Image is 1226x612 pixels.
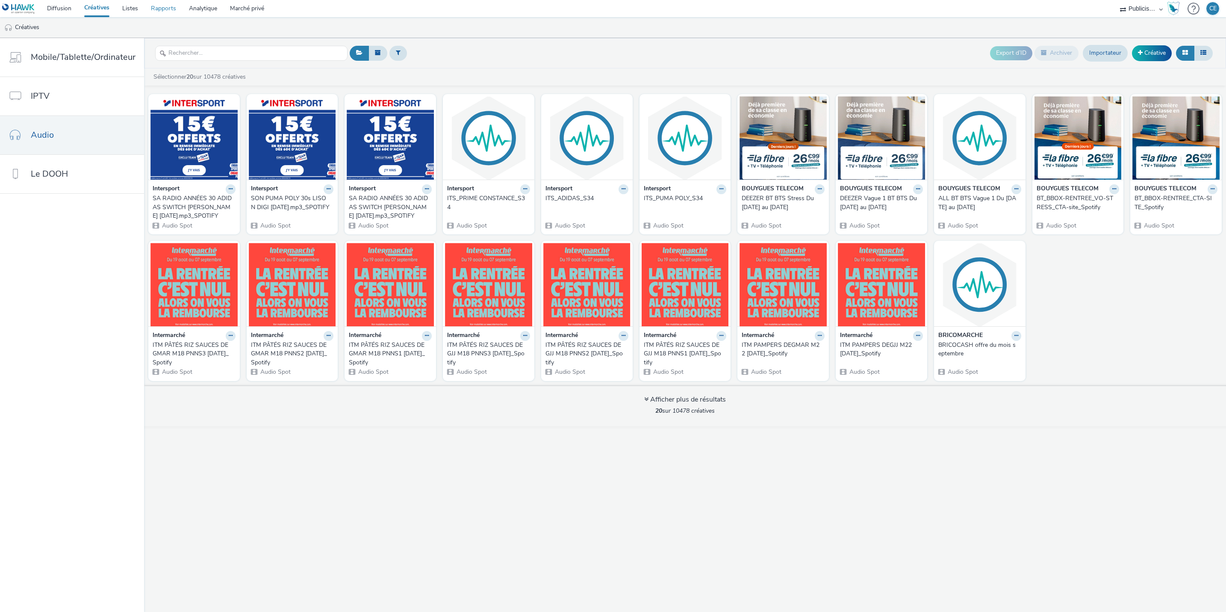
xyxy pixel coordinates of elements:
[938,341,1018,358] div: BRICOCASH offre du mois septembre
[742,331,774,341] strong: Intermarché
[251,331,283,341] strong: Intermarché
[1167,2,1183,15] a: Hawk Academy
[545,341,625,367] div: ITM PÂTÉS RIZ SAUCES DEGJJ M18 PNNS2 [DATE]_Spotify
[1144,49,1166,57] font: Créative
[644,194,723,203] div: ITS_PUMA POLY_S34
[644,194,727,203] a: ITS_PUMA POLY_S34
[644,341,723,367] div: ITM PÂTÉS RIZ SAUCES DEGJJ M18 PNNS1 [DATE]_Spotify
[938,331,983,341] strong: BRICOMARCHE
[1135,184,1197,194] strong: BOUYGUES TELECOM
[153,184,180,194] strong: Intersport
[936,96,1023,180] img: ALL BT BTS Vague 1 Du 25 août au 02 septembre visual
[1132,45,1172,61] a: Créative
[349,341,432,367] a: ITM PÂTÉS RIZ SAUCES DEGMAR M18 PNNS1 [DATE]_Spotify
[1209,2,1217,15] div: CE
[349,184,376,194] strong: Intersport
[251,341,330,367] div: ITM PÂTÉS RIZ SAUCES DEGMAR M18 PNNS2 [DATE]_Spotify
[1176,46,1194,60] button: Grille
[840,341,919,358] div: ITM PAMPERS DEGJJ M22 [DATE]_Spotify
[251,184,278,194] strong: Intersport
[249,243,336,326] img: ITM PÂTÉS RIZ SAUCES DEGMAR M18 PNNS2 30.07.25_Spotify visuel
[31,168,68,180] span: Le DOOH
[447,341,530,367] a: ITM PÂTÉS RIZ SAUCES DEGJJ M18 PNNS3 [DATE]_Spotify
[740,243,827,326] img: ITM PAMPERS DEGMAR M22 04.08.25_Spotify visuel
[456,368,487,376] span: Audio Spot
[349,331,381,341] strong: Intermarché
[543,96,631,180] img: ITS_ADIDAS_S34 visuel
[251,194,330,212] div: SON PUMA POLY 30s LISON DIGI [DATE].mp3_SPOTIFY
[740,96,827,180] img: DEEZER BT BTS Stress Du 25 au 27 septembre visual
[2,3,35,14] img: undefined Logo
[1167,2,1180,15] img: Hawk Academy
[1037,184,1099,194] strong: BOUYGUES TELECOM
[750,368,781,376] span: Audio Spot
[650,395,726,404] font: Afficher plus de résultats
[936,243,1023,326] img: BRICOCASH offre du mois septembre visual
[742,341,825,358] a: ITM PAMPERS DEGMAR M22 [DATE]_Spotify
[31,51,136,63] span: Mobile/Tablette/Ordinateur
[445,243,532,326] img: ITM PÂTÉS RIZ SAUCES DEGJJ M18 PNNS3 30.07.25_Spotify visuel
[947,222,978,230] span: Audio Spot
[259,368,291,376] span: Audio Spot
[153,341,232,367] div: ITM PÂTÉS RIZ SAUCES DEGMAR M18 PNNS3 [DATE]_Spotify
[742,184,804,194] strong: BOUYGUES TELECOM
[447,184,474,194] strong: Intersport
[652,222,684,230] span: Audio Spot
[150,243,238,326] img: ITM PÂTÉS RIZ SAUCES DEGMAR M18 PNNS3 30.07.25_Spotify visuel
[1143,222,1174,230] span: Audio Spot
[447,194,530,212] a: ITS_PRIME CONSTANCE_S34
[186,73,193,81] strong: 20
[153,331,185,341] strong: Intermarché
[1135,194,1217,212] a: BT_BBOX-RENTREE_CTA-SITE_Spotify
[447,194,527,212] div: ITS_PRIME CONSTANCE_S34
[554,368,585,376] span: Audio Spot
[652,368,684,376] span: Audio Spot
[1045,222,1076,230] span: Audio Spot
[543,243,631,326] img: ITM PÂTÉS RIZ SAUCES DEGJJ M18 PNNS2 30.07.25_Spotify visuel
[838,96,925,180] img: DEEZER Vague 1 BT BTS Du 25 août au 02 septembre visual
[545,194,628,203] a: ITS_ADIDAS_S34
[742,194,825,212] a: DEEZER BT BTS Stress Du [DATE] au [DATE]
[153,341,236,367] a: ITM PÂTÉS RIZ SAUCES DEGMAR M18 PNNS3 [DATE]_Spotify
[349,341,428,367] div: ITM PÂTÉS RIZ SAUCES DEGMAR M18 PNNS1 [DATE]_Spotify
[153,194,236,220] a: SA RADIO ANNÉES 30 ADIDAS SWITCH [PERSON_NAME] [DATE].mp3_SPOTIFY
[545,194,625,203] div: ITS_ADIDAS_S34
[1037,194,1120,212] a: BT_BBOX-RENTREE_VO-STRESS_CTA-site_Spotify
[251,194,334,212] a: SON PUMA POLY 30s LISON DIGI [DATE].mp3_SPOTIFY
[938,194,1018,212] div: ALL BT BTS Vague 1 Du [DATE] au [DATE]
[990,46,1032,60] button: Export d’ID
[849,368,880,376] span: Audio Spot
[750,222,781,230] span: Audio Spot
[153,73,249,81] a: Sélectionner sur 10478 créatives
[655,407,662,415] strong: 20
[1037,194,1116,212] div: BT_BBOX-RENTREE_VO-STRESS_CTA-site_Spotify
[840,331,872,341] strong: Intermarché
[554,222,585,230] span: Audio Spot
[347,243,434,326] img: ITM PÂTÉS RIZ SAUCES DEGMAR M18 PNNS1 30.07.25_Spotify visuel
[259,222,291,230] span: Audio Spot
[4,24,13,32] img: audio
[31,129,54,141] span: Audio
[150,96,238,180] img: SA RADIO 30S ADIDAS SWITCH KARIM DIGI 24.07.25.mp3_SPOTIFY visuel
[938,184,1000,194] strong: BOUYGUES TELECOM
[447,341,527,367] div: ITM PÂTÉS RIZ SAUCES DEGJJ M18 PNNS3 [DATE]_Spotify
[742,341,821,358] div: ITM PAMPERS DEGMAR M22 [DATE]_Spotify
[349,194,428,220] div: SA RADIO ANNÉES 30 ADIDAS SWITCH [PERSON_NAME] [DATE].mp3_SPOTIFY
[161,222,192,230] span: Audio Spot
[840,184,902,194] strong: BOUYGUES TELECOM
[1034,96,1122,180] img: BT_BBOX-RENTREE_VO-STRESS_CTA-site_Spotify visuel
[642,96,729,180] img: ITS_PUMA POLY_S34 visuel
[1194,46,1213,60] button: Liste
[840,194,923,212] a: DEEZER Vague 1 BT BTS Du [DATE] au [DATE]
[545,184,572,194] strong: Intersport
[349,194,432,220] a: SA RADIO ANNÉES 30 ADIDAS SWITCH [PERSON_NAME] [DATE].mp3_SPOTIFY
[840,341,923,358] a: ITM PAMPERS DEGJJ M22 [DATE]_Spotify
[644,341,727,367] a: ITM PÂTÉS RIZ SAUCES DEGJJ M18 PNNS1 [DATE]_Spotify
[655,407,715,415] span: sur 10478 créatives
[153,194,232,220] div: SA RADIO ANNÉES 30 ADIDAS SWITCH [PERSON_NAME] [DATE].mp3_SPOTIFY
[545,331,578,341] strong: Intermarché
[1083,45,1128,61] a: Importateur
[545,341,628,367] a: ITM PÂTÉS RIZ SAUCES DEGJJ M18 PNNS2 [DATE]_Spotify
[15,23,39,31] font: Créatives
